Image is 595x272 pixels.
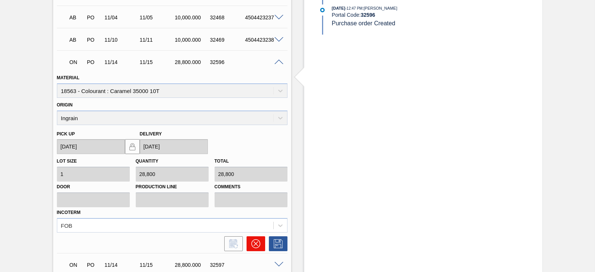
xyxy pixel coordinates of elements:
label: Delivery [140,131,162,137]
div: 4504423238 [243,37,282,43]
span: : [PERSON_NAME] [363,6,398,10]
div: 11/10/2025 [103,37,141,43]
strong: 32596 [361,12,375,18]
input: mm/dd/yyyy [57,139,125,154]
div: Purchase order [85,262,103,268]
div: Awaiting Billing [68,32,86,48]
div: Purchase order [85,59,103,65]
div: 10,000.000 [173,15,212,20]
label: Lot size [57,159,77,164]
input: mm/dd/yyyy [140,139,208,154]
label: Origin [57,102,73,108]
div: 32469 [208,37,247,43]
label: Quantity [136,159,158,164]
label: Total [215,159,229,164]
div: 28,800.000 [173,59,212,65]
div: Cancel Order [243,236,265,251]
div: 32468 [208,15,247,20]
p: ON [70,262,84,268]
span: [DATE] [332,6,345,10]
div: FOB [61,222,73,228]
div: 11/15/2025 [138,59,177,65]
div: Negotiating Order [68,54,86,70]
label: Material [57,75,80,80]
label: Pick up [57,131,75,137]
p: AB [70,37,84,43]
div: 32597 [208,262,247,268]
div: Purchase order [85,15,103,20]
label: Incoterm [57,210,81,215]
img: atual [320,8,325,12]
div: Portal Code: [332,12,508,18]
div: 11/11/2025 [138,37,177,43]
div: Awaiting Billing [68,9,86,26]
div: 32596 [208,59,247,65]
p: ON [70,59,84,65]
div: Purchase order [85,37,103,43]
span: - 12:47 PM [345,6,363,10]
span: Purchase order Created [332,20,395,26]
div: Save Order [265,236,287,251]
p: AB [70,15,84,20]
label: Door [57,182,130,192]
img: locked [128,142,137,151]
div: 11/05/2025 [138,15,177,20]
label: Production Line [136,182,209,192]
div: 11/04/2025 [103,15,141,20]
div: 10,000.000 [173,37,212,43]
label: Comments [215,182,287,192]
div: 11/14/2025 [103,59,141,65]
div: 11/14/2025 [103,262,141,268]
div: Inform order change [221,236,243,251]
div: 11/15/2025 [138,262,177,268]
div: 4504423237 [243,15,282,20]
button: locked [125,139,140,154]
div: 28,800.000 [173,262,212,268]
